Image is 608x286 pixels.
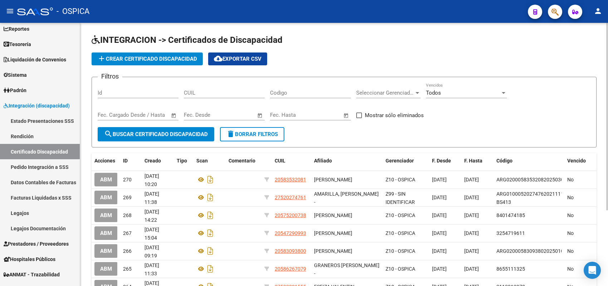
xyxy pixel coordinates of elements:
span: Vencido [567,158,586,164]
span: [PERSON_NAME] [314,248,352,254]
span: 3254719611 [496,230,525,236]
i: Descargar documento [206,192,215,203]
span: ABM [100,248,112,255]
span: [PERSON_NAME] [314,177,352,182]
span: 20583093800 [275,248,306,254]
span: [DATE] [464,212,479,218]
span: 270 [123,177,132,182]
input: Start date [98,112,121,118]
span: ABM [100,266,112,272]
datatable-header-cell: Acciones [92,153,120,169]
span: 268 [123,212,132,218]
datatable-header-cell: Scan [193,153,226,169]
span: No [567,212,574,218]
span: [DATE] [464,266,479,272]
button: Crear Certificado Discapacidad [92,52,203,65]
span: [DATE] [432,212,447,218]
span: Comentario [229,158,255,164]
mat-icon: cloud_download [214,54,222,63]
span: ANMAT - Trazabilidad [4,271,60,279]
span: 20586267079 [275,266,306,272]
span: 27520274761 [275,195,306,200]
datatable-header-cell: F. Hasta [461,153,494,169]
mat-icon: person [594,7,602,15]
span: Z99 - SIN IDENTIFICAR [386,191,415,205]
i: Descargar documento [206,210,215,221]
span: Tesorería [4,40,31,48]
datatable-header-cell: Tipo [174,153,193,169]
span: No [567,230,574,236]
span: Gerenciador [386,158,414,164]
i: Descargar documento [206,174,215,185]
span: [DATE] [432,230,447,236]
span: [DATE] [464,195,479,200]
span: ABM [100,212,112,219]
span: 20583532081 [275,177,306,182]
input: End date [127,112,162,118]
span: [DATE] [464,177,479,182]
button: Borrar Filtros [220,127,284,141]
span: Reportes [4,25,29,33]
span: ABM [100,195,112,201]
input: End date [214,112,248,118]
span: 8655111325 [496,266,525,272]
span: 20575200738 [275,212,306,218]
span: [DATE] [464,230,479,236]
button: ABM [94,244,118,257]
span: [DATE] [432,248,447,254]
span: [DATE] [464,248,479,254]
span: Liquidación de Convenios [4,56,66,64]
span: ID [123,158,128,164]
span: INTEGRACION -> Certificados de Discapacidad [92,35,283,45]
span: 20547290993 [275,230,306,236]
datatable-header-cell: ID [120,153,142,169]
datatable-header-cell: Gerenciador [383,153,429,169]
span: Código [496,158,513,164]
span: Creado [144,158,161,164]
span: [DATE] 11:33 [144,262,159,276]
span: Hospitales Públicos [4,255,55,263]
input: End date [300,112,334,118]
div: Open Intercom Messenger [584,262,601,279]
span: GRANEROS [PERSON_NAME] - [314,262,379,276]
span: [DATE] 10:20 [144,173,159,187]
button: ABM [94,173,118,186]
span: F. Hasta [464,158,482,164]
span: Crear Certificado Discapacidad [97,56,197,62]
span: [DATE] 11:38 [144,191,159,205]
mat-icon: search [104,130,113,138]
span: No [567,266,574,272]
button: ABM [94,191,118,204]
button: Buscar Certificado Discapacidad [98,127,214,141]
span: Borrar Filtros [226,131,278,137]
input: Start date [270,112,293,118]
span: Integración (discapacidad) [4,102,70,110]
span: Scan [196,158,208,164]
span: ARG02000583532082025030820270308BUE396 [496,177,607,182]
i: Descargar documento [206,245,215,257]
span: Buscar Certificado Discapacidad [104,131,208,137]
span: [DATE] [432,177,447,182]
span: Todos [426,90,441,96]
button: ABM [94,209,118,222]
i: Descargar documento [206,263,215,275]
span: No [567,248,574,254]
span: AMARILLA, [PERSON_NAME] - [314,191,379,205]
span: Seleccionar Gerenciador [356,90,414,96]
span: [DATE] 14:22 [144,209,159,223]
span: ABM [100,230,112,237]
span: [DATE] [432,266,447,272]
span: No [567,195,574,200]
datatable-header-cell: Vencido [564,153,597,169]
button: Open calendar [342,111,350,120]
span: 269 [123,195,132,200]
button: Open calendar [256,111,264,120]
span: Z10 - OSPICA [386,177,415,182]
mat-icon: menu [6,7,14,15]
span: Z10 - OSPICA [386,230,415,236]
datatable-header-cell: Código [494,153,564,169]
span: Exportar CSV [214,56,261,62]
datatable-header-cell: F. Desde [429,153,461,169]
span: Padrón [4,86,26,94]
span: [DATE] [432,195,447,200]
